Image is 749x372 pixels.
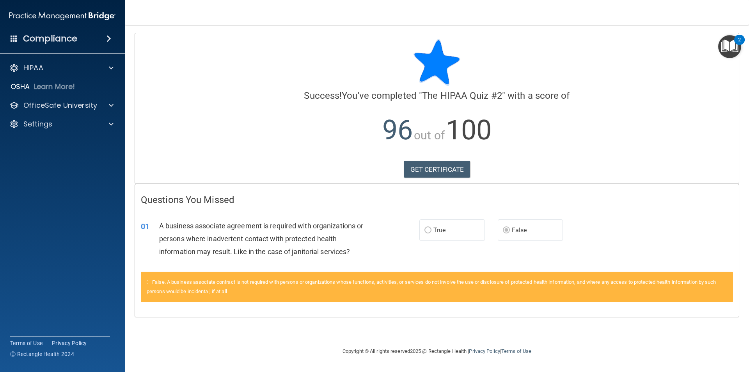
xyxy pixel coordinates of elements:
h4: Compliance [23,33,77,44]
input: False [503,228,510,233]
span: The HIPAA Quiz #2 [422,90,502,101]
p: HIPAA [23,63,43,73]
img: PMB logo [9,8,115,24]
a: Terms of Use [10,339,43,347]
a: Privacy Policy [52,339,87,347]
span: 01 [141,222,149,231]
span: 100 [446,114,492,146]
div: 2 [738,40,741,50]
span: A business associate agreement is required with organizations or persons where inadvertent contac... [159,222,363,256]
span: True [433,226,445,234]
button: Open Resource Center, 2 new notifications [718,35,741,58]
span: Ⓒ Rectangle Health 2024 [10,350,74,358]
h4: Questions You Missed [141,195,733,205]
span: out of [414,128,445,142]
span: False [512,226,527,234]
a: HIPAA [9,63,114,73]
p: Learn More! [34,82,75,91]
a: Settings [9,119,114,129]
a: Terms of Use [501,348,531,354]
a: Privacy Policy [469,348,500,354]
a: OfficeSafe University [9,101,114,110]
p: Settings [23,119,52,129]
span: False. A business associate contract is not required with persons or organizations whose function... [147,279,716,294]
iframe: Drift Widget Chat Controller [710,318,740,348]
div: Copyright © All rights reserved 2025 @ Rectangle Health | | [295,339,579,364]
a: GET CERTIFICATE [404,161,470,178]
span: 96 [382,114,413,146]
input: True [424,228,431,233]
p: OfficeSafe University [23,101,97,110]
span: Success! [304,90,342,101]
h4: You've completed " " with a score of [141,91,733,101]
img: blue-star-rounded.9d042014.png [414,39,460,86]
p: OSHA [11,82,30,91]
